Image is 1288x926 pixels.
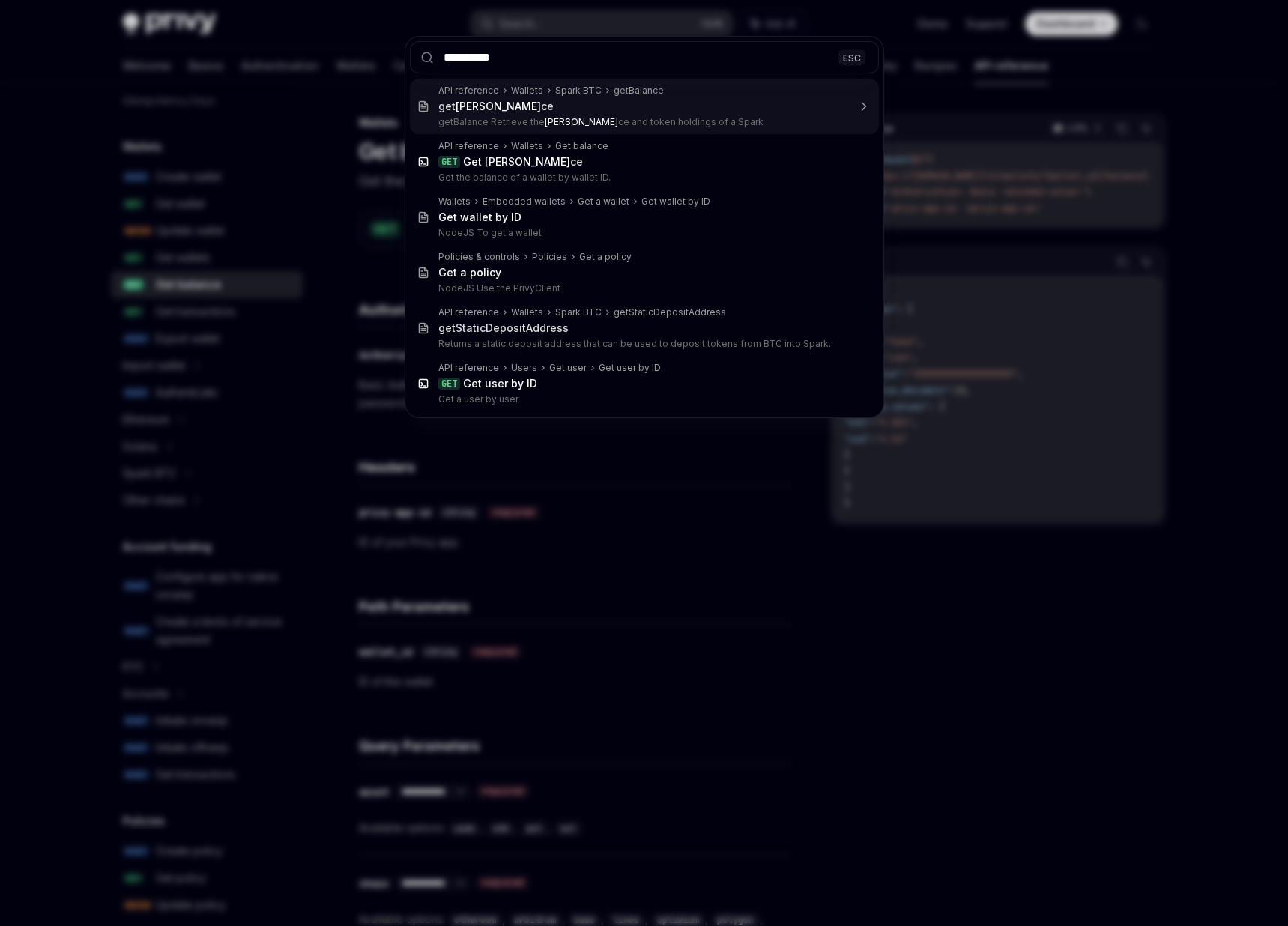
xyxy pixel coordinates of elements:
[438,338,847,350] p: Returns a static deposit address that can be used to deposit tokens from BTC into Spark.
[463,155,583,169] div: ce
[614,306,726,318] div: getStaticDepositAddress
[438,140,499,152] div: API reference
[438,211,521,223] b: Get wallet by ID
[578,196,629,208] div: Get a wallet
[463,377,537,390] b: Get user by ID
[838,49,865,65] div: ESC
[438,321,569,335] div: getStaticDepositAddress
[511,140,543,152] div: Wallets
[438,362,499,374] div: API reference
[549,362,587,374] div: Get user
[579,251,632,263] div: Get a policy
[438,116,847,128] p: getBalance Retrieve the ce and token holdings of a Spark
[438,100,554,113] div: get ce
[438,266,501,279] b: Get a policy
[438,251,520,263] div: Policies & controls
[555,140,608,152] div: Get balance
[511,85,543,97] div: Wallets
[483,196,566,208] div: Embedded wallets
[438,378,460,390] div: GET
[438,196,471,208] div: Wallets
[511,362,537,374] div: Users
[438,393,847,405] p: Get a user by user
[456,100,541,112] b: [PERSON_NAME]
[555,85,602,97] div: Spark BTC
[511,306,543,318] div: Wallets
[641,196,710,208] div: Get wallet by ID
[438,85,499,97] div: API reference
[599,362,661,374] div: Get user by ID
[614,85,664,97] div: getBalance
[438,282,847,294] p: NodeJS Use the PrivyClient
[438,172,847,184] p: Get the balance of a wallet by wallet ID.
[532,251,567,263] div: Policies
[545,116,618,127] b: [PERSON_NAME]
[463,155,570,168] b: Get [PERSON_NAME]
[438,156,460,168] div: GET
[438,227,847,239] p: NodeJS To get a wallet
[555,306,602,318] div: Spark BTC
[438,306,499,318] div: API reference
